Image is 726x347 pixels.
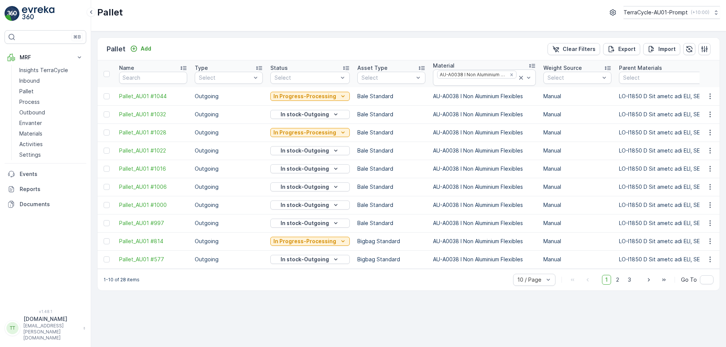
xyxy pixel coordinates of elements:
button: Clear Filters [548,43,600,55]
p: In Progress-Processing [273,238,336,245]
a: Reports [5,182,86,197]
td: Bale Standard [354,214,429,232]
a: Events [5,167,86,182]
div: Toggle Row Selected [104,238,110,244]
div: Remove AU-A0038 I Non Aluminium Flexibles [507,72,516,78]
p: In stock-Outgoing [281,165,329,173]
button: Add [127,44,154,53]
td: Manual [540,214,615,232]
p: Type [195,64,208,72]
p: Pallet [107,44,126,54]
a: Pallet_AU01 #577 [119,256,187,263]
div: Toggle Row Selected [104,111,110,117]
td: AU-A0038 I Non Aluminium Flexibles [429,123,540,142]
td: AU-A0038 I Non Aluminium Flexibles [429,160,540,178]
td: Outgoing [191,196,267,214]
button: TT[DOMAIN_NAME][EMAIL_ADDRESS][PERSON_NAME][DOMAIN_NAME] [5,315,86,341]
td: Manual [540,142,615,160]
p: Materials [19,130,42,137]
p: Asset Type [357,64,388,72]
a: Documents [5,197,86,212]
div: AU-A0038 I Non Aluminium Flexibles [437,71,507,78]
p: ( +10:00 ) [691,9,709,15]
a: Materials [16,128,86,139]
span: 2 [613,275,623,285]
td: Manual [540,196,615,214]
div: Toggle Row Selected [104,93,110,99]
span: v 1.48.1 [5,309,86,314]
a: Pallet_AU01 #1006 [119,183,187,191]
a: Envanter [16,118,86,128]
button: TerraCycle-AU01-Prompt(+10:00) [624,6,720,19]
p: Weight Source [543,64,582,72]
p: Name [119,64,134,72]
span: 3 [624,275,634,285]
span: 1 [602,275,611,285]
button: Import [643,43,680,55]
a: Pallet_AU01 #1028 [119,129,187,136]
span: Go To [681,276,697,284]
p: Process [19,98,40,106]
td: Outgoing [191,214,267,232]
p: Envanter [19,119,42,127]
p: Clear Filters [563,45,596,53]
td: Manual [540,250,615,268]
div: Toggle Row Selected [104,220,110,226]
p: In stock-Outgoing [281,201,329,209]
p: In stock-Outgoing [281,219,329,227]
p: Status [270,64,288,72]
td: AU-A0038 I Non Aluminium Flexibles [429,178,540,196]
td: Manual [540,87,615,105]
p: Select [548,74,600,82]
button: In stock-Outgoing [270,164,350,173]
button: In stock-Outgoing [270,110,350,119]
span: Pallet_AU01 #1032 [119,111,187,118]
p: Select [361,74,414,82]
p: TerraCycle-AU01-Prompt [624,9,688,16]
p: Parent Materials [619,64,662,72]
p: Select [199,74,251,82]
td: Outgoing [191,232,267,250]
button: In stock-Outgoing [270,182,350,191]
p: Pallet [97,6,123,19]
a: Pallet_AU01 #1044 [119,93,187,100]
p: Activities [19,140,43,148]
button: In Progress-Processing [270,128,350,137]
td: Manual [540,232,615,250]
span: Pallet_AU01 #814 [119,238,187,245]
td: Bale Standard [354,160,429,178]
a: Pallet_AU01 #1022 [119,147,187,154]
p: Documents [20,200,83,208]
p: Import [658,45,676,53]
td: Manual [540,105,615,123]
input: Search [119,72,187,84]
span: Pallet_AU01 #997 [119,219,187,227]
div: TT [6,322,19,334]
p: Pallet [19,88,34,95]
a: Pallet_AU01 #1000 [119,201,187,209]
p: Outbound [19,109,45,116]
p: Settings [19,151,41,159]
a: Process [16,97,86,107]
td: Manual [540,178,615,196]
div: Toggle Row Selected [104,148,110,154]
td: AU-A0038 I Non Aluminium Flexibles [429,232,540,250]
td: Bale Standard [354,178,429,196]
td: AU-A0038 I Non Aluminium Flexibles [429,105,540,123]
td: Bale Standard [354,87,429,105]
p: Select [275,74,338,82]
p: In stock-Outgoing [281,147,329,154]
td: AU-A0038 I Non Aluminium Flexibles [429,142,540,160]
button: In stock-Outgoing [270,219,350,228]
a: Inbound [16,76,86,86]
div: Toggle Row Selected [104,130,110,136]
td: Outgoing [191,160,267,178]
td: AU-A0038 I Non Aluminium Flexibles [429,87,540,105]
p: ⌘B [73,34,81,40]
td: Bale Standard [354,142,429,160]
button: Export [603,43,640,55]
